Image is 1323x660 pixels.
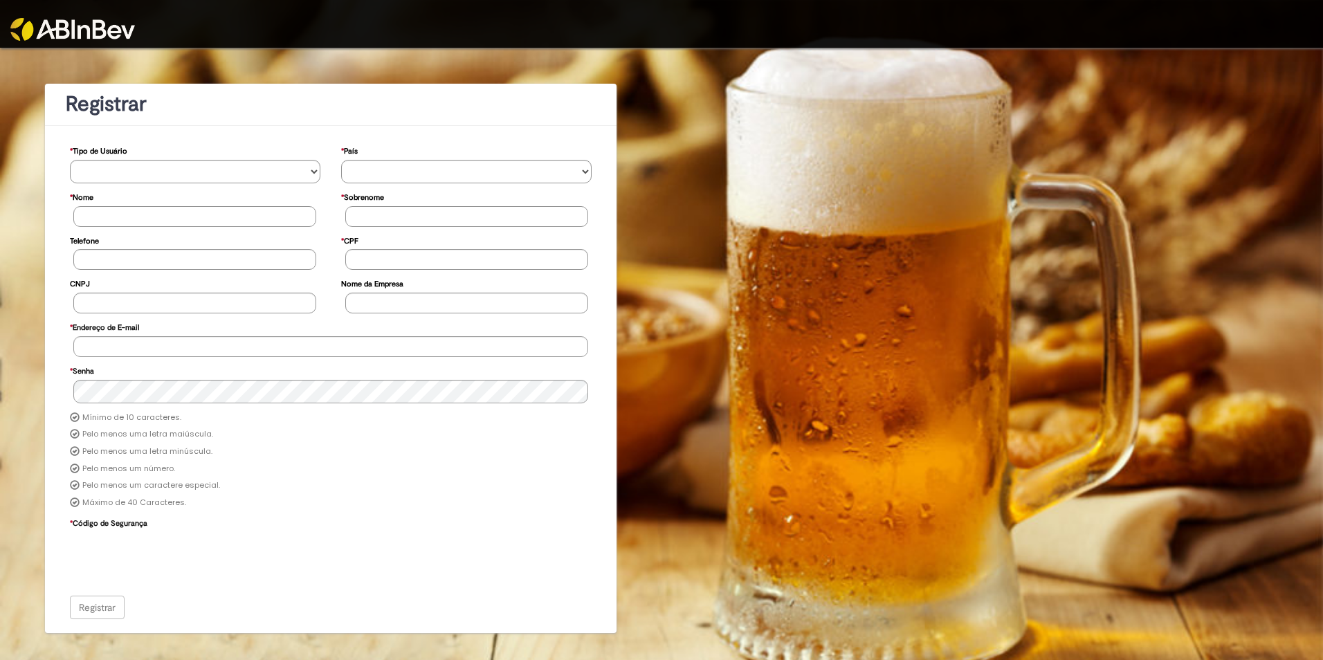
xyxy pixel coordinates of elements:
label: Pelo menos um número. [82,464,175,475]
label: CPF [341,230,358,250]
iframe: reCAPTCHA [73,532,284,586]
label: Senha [70,360,94,380]
label: Endereço de E-mail [70,316,139,336]
label: Código de Segurança [70,512,147,532]
label: País [341,140,358,160]
h1: Registrar [66,93,596,116]
label: Nome da Empresa [341,273,403,293]
label: Nome [70,186,93,206]
label: Tipo de Usuário [70,140,127,160]
label: Mínimo de 10 caracteres. [82,412,181,423]
label: Telefone [70,230,99,250]
label: Pelo menos um caractere especial. [82,480,220,491]
label: Máximo de 40 Caracteres. [82,497,186,508]
label: Pelo menos uma letra maiúscula. [82,429,213,440]
label: Pelo menos uma letra minúscula. [82,446,212,457]
img: ABInbev-white.png [10,18,135,41]
label: CNPJ [70,273,90,293]
label: Sobrenome [341,186,384,206]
